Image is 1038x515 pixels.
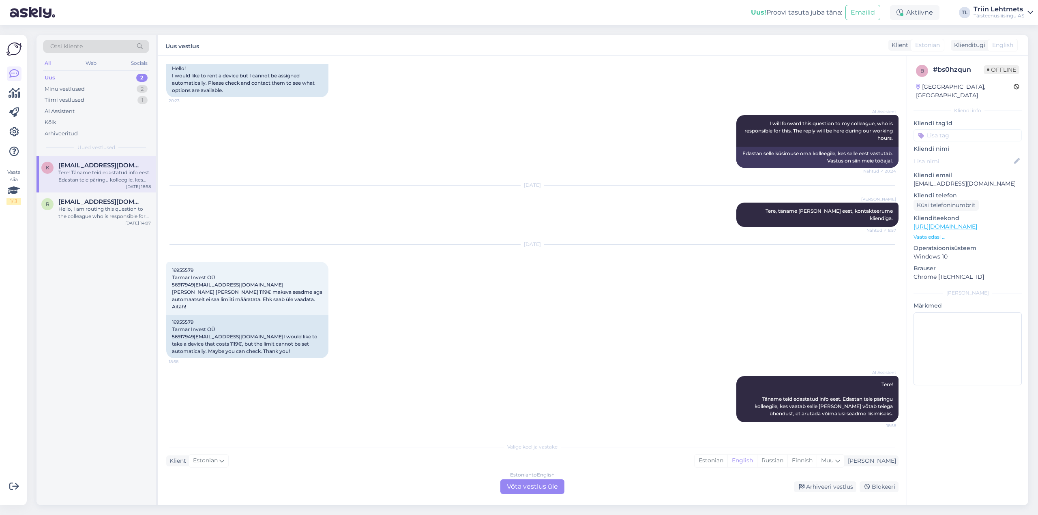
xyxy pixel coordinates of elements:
div: Hello! I would like to rent a device but I cannot be assigned automatically. Please check and con... [166,62,328,97]
div: Vaata siia [6,169,21,205]
div: Blokeeri [860,481,899,492]
p: [EMAIL_ADDRESS][DOMAIN_NAME] [914,180,1022,188]
input: Lisa nimi [914,157,1012,166]
p: Klienditeekond [914,214,1022,222]
div: Uus [45,74,55,82]
p: Chrome [TECHNICAL_ID] [914,273,1022,281]
a: [URL][DOMAIN_NAME] [914,223,977,230]
span: AI Assistent [866,370,896,376]
div: [PERSON_NAME] [914,289,1022,297]
div: Arhiveeritud [45,130,78,138]
div: Edastan selle küsimuse oma kolleegile, kes selle eest vastutab. Vastus on siin meie tööajal. [736,147,899,168]
div: Estonian to English [510,471,555,479]
div: Kõik [45,118,56,126]
div: Valige keel ja vastake [166,443,899,451]
div: TL [959,7,970,18]
div: 2 [137,85,148,93]
div: [DATE] 18:58 [126,184,151,190]
b: Uus! [751,9,766,16]
span: Uued vestlused [77,144,115,151]
p: Brauser [914,264,1022,273]
div: 1 [137,96,148,104]
p: Kliendi telefon [914,191,1022,200]
span: rimantasbru@gmail.com [58,198,143,205]
div: English [727,455,757,467]
span: Estonian [193,456,218,465]
span: Nähtud ✓ 8:57 [866,227,896,233]
div: Klient [166,457,186,465]
div: 1 / 3 [6,198,21,205]
span: kristiine@tele2.com [58,162,143,169]
p: Märkmed [914,301,1022,310]
span: 16955579 Tarmar Invest OÜ 56917949 [PERSON_NAME] [PERSON_NAME] 1119€ maksva seadme aga automaatse... [172,267,324,310]
div: Küsi telefoninumbrit [914,200,979,211]
div: Arhiveeri vestlus [794,481,856,492]
span: Muu [821,457,834,464]
div: AI Assistent [45,107,75,115]
div: Hello, I am routing this question to the colleague who is responsible for this topic. The reply m... [58,205,151,220]
span: Tere, täname [PERSON_NAME] eest, kontakteerume kliendiga. [766,208,894,221]
div: Tiimi vestlused [45,96,84,104]
div: Triin Lehtmets [974,6,1024,13]
div: Klienditugi [951,41,985,49]
div: Estonian [695,455,727,467]
div: Võta vestlus üle [500,479,564,494]
div: [DATE] [166,241,899,248]
p: Kliendi nimi [914,145,1022,153]
a: [EMAIL_ADDRESS][DOMAIN_NAME] [194,282,283,288]
div: Proovi tasuta juba täna: [751,8,842,17]
span: AI Assistent [866,109,896,115]
span: Offline [984,65,1019,74]
div: Tere! Täname teid edastatud info eest. Edastan teie päringu kolleegile, kes vaatab selle [PERSON_... [58,169,151,184]
a: Triin LehtmetsTäisteenusliisingu AS [974,6,1033,19]
button: Emailid [845,5,880,20]
p: Kliendi tag'id [914,119,1022,128]
span: Tere! Täname teid edastatud info eest. Edastan teie päringu kolleegile, kes vaatab selle [PERSON_... [755,381,894,417]
span: k [46,165,49,171]
div: 2 [136,74,148,82]
div: Minu vestlused [45,85,85,93]
div: [DATE] 14:07 [125,220,151,226]
div: 16955579 Tarmar Invest OÜ 56917949 I would like to take a device that costs 1119€, but the limit ... [166,315,328,358]
img: Askly Logo [6,41,22,57]
div: [GEOGRAPHIC_DATA], [GEOGRAPHIC_DATA] [916,83,1014,100]
span: 20:23 [169,98,199,104]
div: Finnish [787,455,817,467]
p: Kliendi email [914,171,1022,180]
span: r [46,201,49,207]
p: Operatsioonisüsteem [914,244,1022,252]
span: I will forward this question to my colleague, who is responsible for this. The reply will be here... [744,120,894,141]
p: Windows 10 [914,252,1022,261]
span: 18:58 [169,359,199,365]
div: [PERSON_NAME] [845,457,896,465]
div: All [43,58,52,68]
label: Uus vestlus [165,40,199,51]
span: [PERSON_NAME] [861,196,896,202]
span: Nähtud ✓ 20:24 [863,168,896,174]
span: Otsi kliente [50,42,83,51]
span: 18:58 [866,423,896,429]
a: [EMAIL_ADDRESS][DOMAIN_NAME] [194,333,283,340]
div: Kliendi info [914,107,1022,114]
div: [DATE] [166,182,899,189]
div: # bs0hzqun [933,65,984,75]
div: Täisteenusliisingu AS [974,13,1024,19]
span: Estonian [915,41,940,49]
span: b [920,68,924,74]
div: Socials [129,58,149,68]
input: Lisa tag [914,129,1022,141]
div: Klient [888,41,908,49]
span: English [992,41,1013,49]
p: Vaata edasi ... [914,233,1022,241]
div: Web [84,58,98,68]
div: Russian [757,455,787,467]
div: Aktiivne [890,5,939,20]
